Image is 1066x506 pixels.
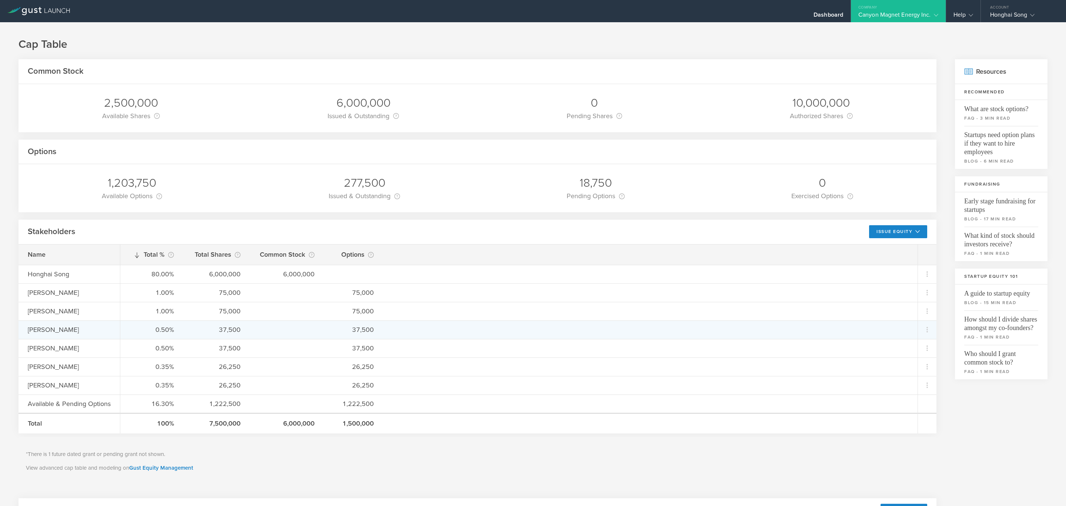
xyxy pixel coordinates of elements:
[129,465,193,471] a: Gust Equity Management
[28,66,84,77] h2: Common Stock
[26,450,929,459] p: *There is 1 future dated grant or pending grant not shown.
[328,95,399,111] div: 6,000,000
[192,288,241,297] div: 75,000
[102,111,160,121] div: Available Shares
[19,37,1047,52] h1: Cap Table
[192,306,241,316] div: 75,000
[329,191,400,201] div: Issued & Outstanding
[964,115,1038,121] small: faq - 3 min read
[567,175,625,191] div: 18,750
[964,227,1038,249] span: What kind of stock should investors receive?
[964,299,1038,306] small: blog - 15 min read
[964,368,1038,375] small: faq - 1 min read
[28,399,129,409] div: Available & Pending Options
[333,325,374,334] div: 37,500
[28,269,129,279] div: Honghai Song
[28,250,129,259] div: Name
[192,269,241,279] div: 6,000,000
[964,345,1038,367] span: Who should I grant common stock to?
[130,249,174,260] div: Total %
[964,158,1038,164] small: blog - 6 min read
[990,11,1053,22] div: Honghai Song
[964,310,1038,332] span: How should I divide shares amongst my co-founders?
[28,146,56,157] h2: Options
[964,126,1038,156] span: Startups need option plans if they want to hire employees
[28,306,129,316] div: [PERSON_NAME]
[130,380,174,390] div: 0.35%
[955,59,1047,84] h2: Resources
[964,216,1038,222] small: blog - 17 min read
[130,399,174,409] div: 16.30%
[964,192,1038,214] span: Early stage fundraising for startups
[964,100,1038,113] span: What are stock options?
[192,249,241,260] div: Total Shares
[192,325,241,334] div: 37,500
[130,343,174,353] div: 0.50%
[259,419,315,428] div: 6,000,000
[955,100,1047,126] a: What are stock options?faq - 3 min read
[328,111,399,121] div: Issued & Outstanding
[333,380,374,390] div: 26,250
[955,269,1047,284] h3: Startup Equity 101
[567,191,625,201] div: Pending Options
[192,419,241,428] div: 7,500,000
[28,226,75,237] h2: Stakeholders
[192,343,241,353] div: 37,500
[964,284,1038,298] span: A guide to startup equity
[955,84,1047,100] h3: Recommended
[858,11,938,22] div: Canyon Magnet Energy Inc.
[955,227,1047,261] a: What kind of stock should investors receive?faq - 1 min read
[28,362,129,372] div: [PERSON_NAME]
[333,362,374,372] div: 26,250
[192,399,241,409] div: 1,222,500
[102,191,162,201] div: Available Options
[28,325,129,334] div: [PERSON_NAME]
[259,269,315,279] div: 6,000,000
[964,250,1038,257] small: faq - 1 min read
[333,419,374,428] div: 1,500,000
[130,419,174,428] div: 100%
[130,325,174,334] div: 0.50%
[955,126,1047,169] a: Startups need option plans if they want to hire employeesblog - 6 min read
[869,225,927,238] button: Issue Equity
[955,284,1047,310] a: A guide to startup equityblog - 15 min read
[567,95,622,111] div: 0
[955,345,1047,379] a: Who should I grant common stock to?faq - 1 min read
[130,306,174,316] div: 1.00%
[333,306,374,316] div: 75,000
[28,288,129,297] div: [PERSON_NAME]
[259,249,315,260] div: Common Stock
[329,175,400,191] div: 277,500
[567,111,622,121] div: Pending Shares
[814,11,843,22] div: Dashboard
[333,343,374,353] div: 37,500
[790,95,853,111] div: 10,000,000
[955,192,1047,227] a: Early stage fundraising for startupsblog - 17 min read
[333,399,374,409] div: 1,222,500
[192,362,241,372] div: 26,250
[955,310,1047,345] a: How should I divide shares amongst my co-founders?faq - 1 min read
[790,111,853,121] div: Authorized Shares
[333,288,374,297] div: 75,000
[333,249,374,260] div: Options
[102,95,160,111] div: 2,500,000
[192,380,241,390] div: 26,250
[102,175,162,191] div: 1,203,750
[28,343,129,353] div: [PERSON_NAME]
[964,334,1038,340] small: faq - 1 min read
[955,176,1047,192] h3: Fundraising
[791,175,853,191] div: 0
[26,464,929,472] p: View advanced cap table and modeling on
[28,380,129,390] div: [PERSON_NAME]
[953,11,973,22] div: Help
[130,362,174,372] div: 0.35%
[28,419,129,428] div: Total
[791,191,853,201] div: Exercised Options
[130,269,174,279] div: 80.00%
[130,288,174,297] div: 1.00%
